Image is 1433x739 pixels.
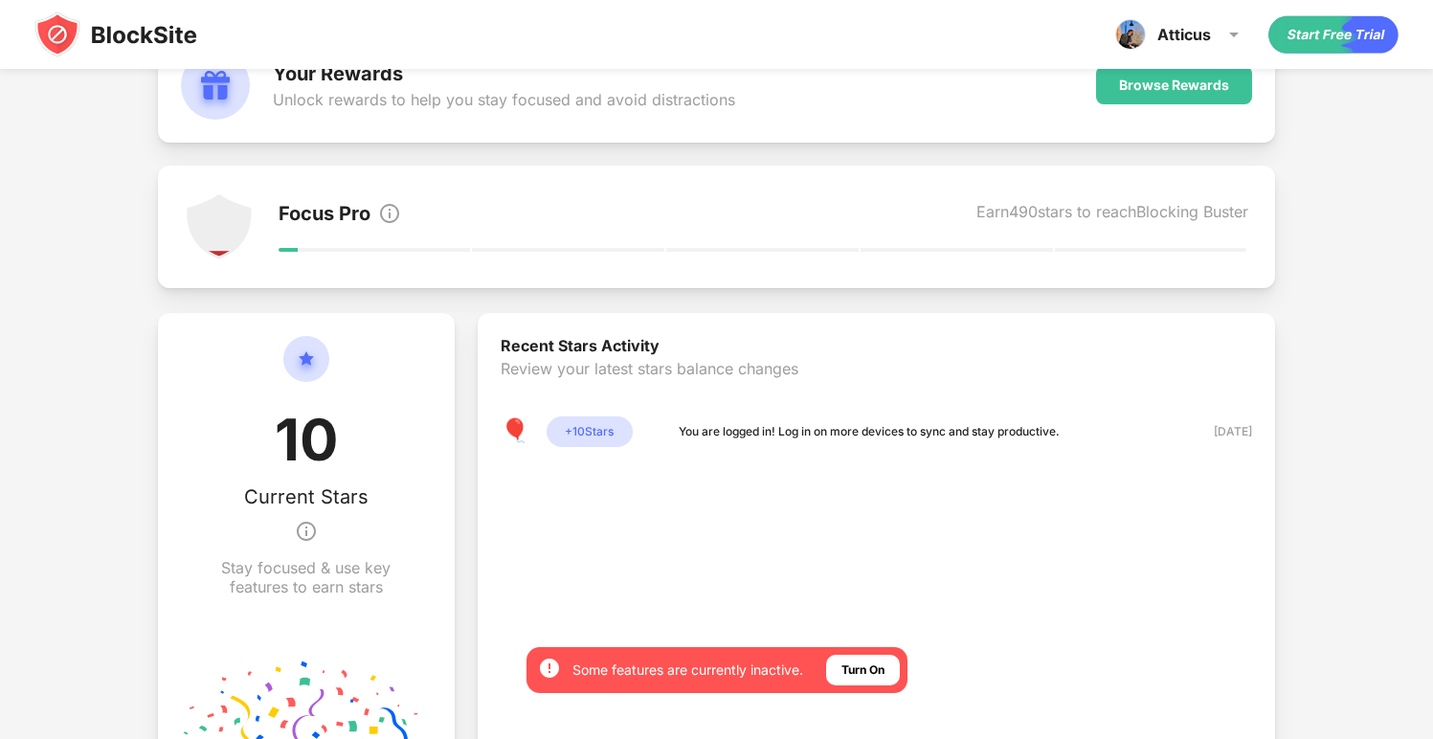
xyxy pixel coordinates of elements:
div: Browse Rewards [1119,78,1229,93]
img: circle-star.svg [283,336,329,405]
div: Current Stars [244,485,369,508]
img: error-circle-white.svg [538,657,561,680]
img: ACg8ocLKCFQXmIb_4TCng1kukuG1dni_tZ7vv-YQ3Ol5nZAnAbA-vkNK=s96-c [1115,19,1146,50]
div: Your Rewards [273,62,735,85]
div: Some features are currently inactive. [572,661,803,680]
div: Atticus [1157,25,1211,44]
img: info.svg [295,508,318,554]
div: Stay focused & use key features to earn stars [204,558,409,596]
img: rewards.svg [181,51,250,120]
div: + 10 Stars [547,416,633,447]
div: Unlock rewards to help you stay focused and avoid distractions [273,90,735,109]
div: You are logged in! Log in on more devices to sync and stay productive. [679,422,1060,441]
img: blocksite-icon-black.svg [34,11,197,57]
div: 🎈 [501,416,531,447]
div: Review your latest stars balance changes [501,359,1253,416]
div: 10 [275,405,338,485]
div: Turn On [841,661,884,680]
img: points-level-1.svg [185,192,254,261]
div: Focus Pro [279,202,370,229]
img: info.svg [378,202,401,225]
div: Earn 490 stars to reach Blocking Buster [976,202,1248,229]
div: [DATE] [1184,422,1252,441]
div: Recent Stars Activity [501,336,1253,359]
div: animation [1268,15,1399,54]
